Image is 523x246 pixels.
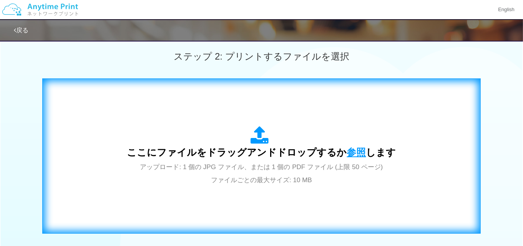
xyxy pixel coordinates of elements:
span: ステップ 2: プリントするファイルを選択 [174,51,349,61]
span: 参照 [347,147,366,158]
a: 戻る [14,27,28,33]
span: ここにファイルをドラッグアンドドロップするか します [127,147,396,158]
span: アップロード: 1 個の JPG ファイル、または 1 個の PDF ファイル (上限 50 ページ) ファイルごとの最大サイズ: 10 MB [140,163,383,184]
